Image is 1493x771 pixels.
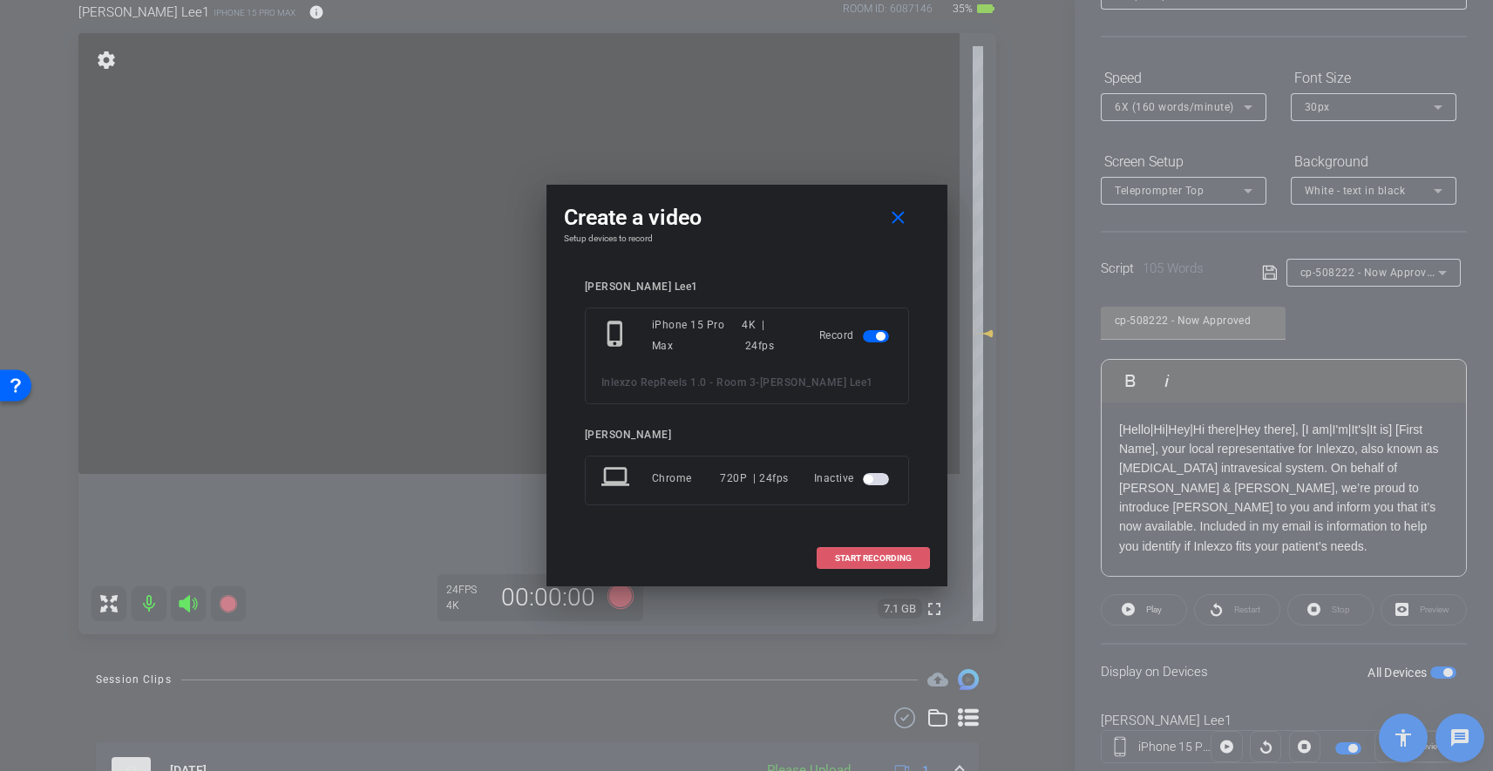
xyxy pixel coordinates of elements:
span: [PERSON_NAME] Lee1 [760,376,873,389]
div: [PERSON_NAME] Lee1 [585,281,909,294]
h4: Setup devices to record [564,233,930,244]
div: [PERSON_NAME] [585,429,909,442]
div: Chrome [652,463,721,494]
div: Create a video [564,202,930,233]
mat-icon: close [887,207,909,229]
div: Record [819,314,892,356]
span: - [756,376,760,389]
mat-icon: phone_iphone [601,320,633,351]
button: START RECORDING [817,547,930,569]
mat-icon: laptop [601,463,633,494]
span: START RECORDING [835,554,912,563]
span: Inlexzo RepReels 1.0 - Room 3 [601,376,757,389]
div: 720P | 24fps [720,463,789,494]
div: 4K | 24fps [742,314,793,356]
div: Inactive [814,463,892,494]
div: iPhone 15 Pro Max [652,314,743,356]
